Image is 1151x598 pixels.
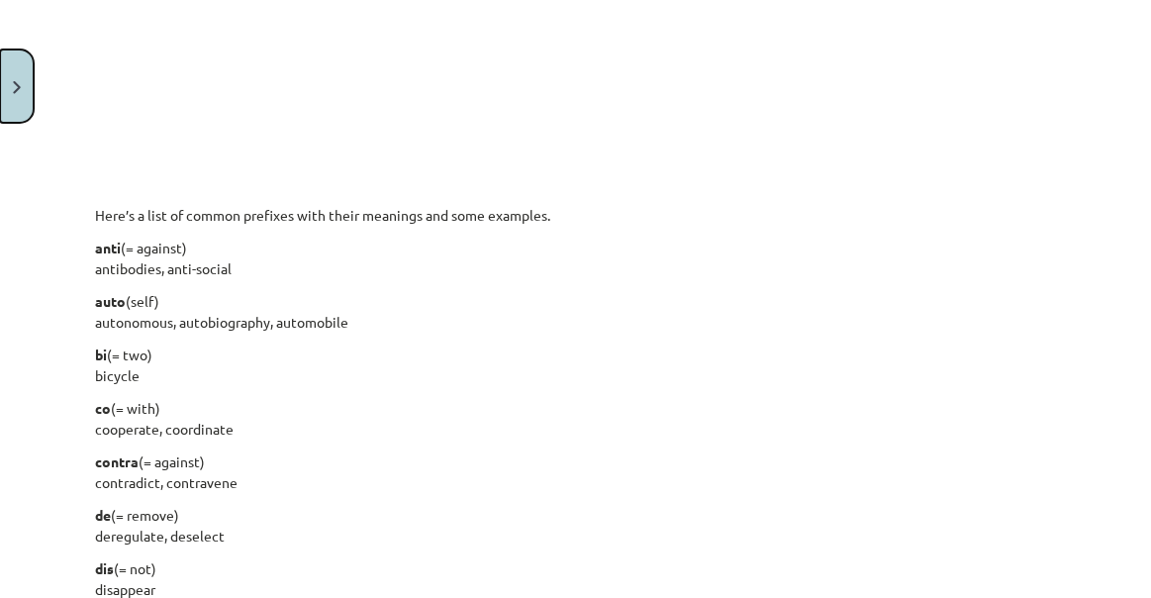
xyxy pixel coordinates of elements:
p: (= remove) deregulate, deselect [95,505,1056,547]
b: anti [95,239,121,256]
b: bi [95,346,107,363]
p: Here’s a list of common prefixes with their meanings and some examples. [95,205,1056,226]
p: (= two) bicycle [95,345,1056,386]
b: auto [95,292,126,310]
b: dis [95,559,114,577]
p: (= against) contradict, contravene [95,451,1056,493]
b: contra [95,452,139,470]
b: de [95,506,111,524]
img: icon-close-lesson-0947bae3869378f0d4975bcd49f059093ad1ed9edebbc8119c70593378902aed.svg [13,81,21,94]
p: (= against) antibodies, anti-social [95,238,1056,279]
p: (self) autonomous, autobiography, automobile [95,291,1056,333]
p: (= with) cooperate, coordinate [95,398,1056,440]
b: co [95,399,111,417]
